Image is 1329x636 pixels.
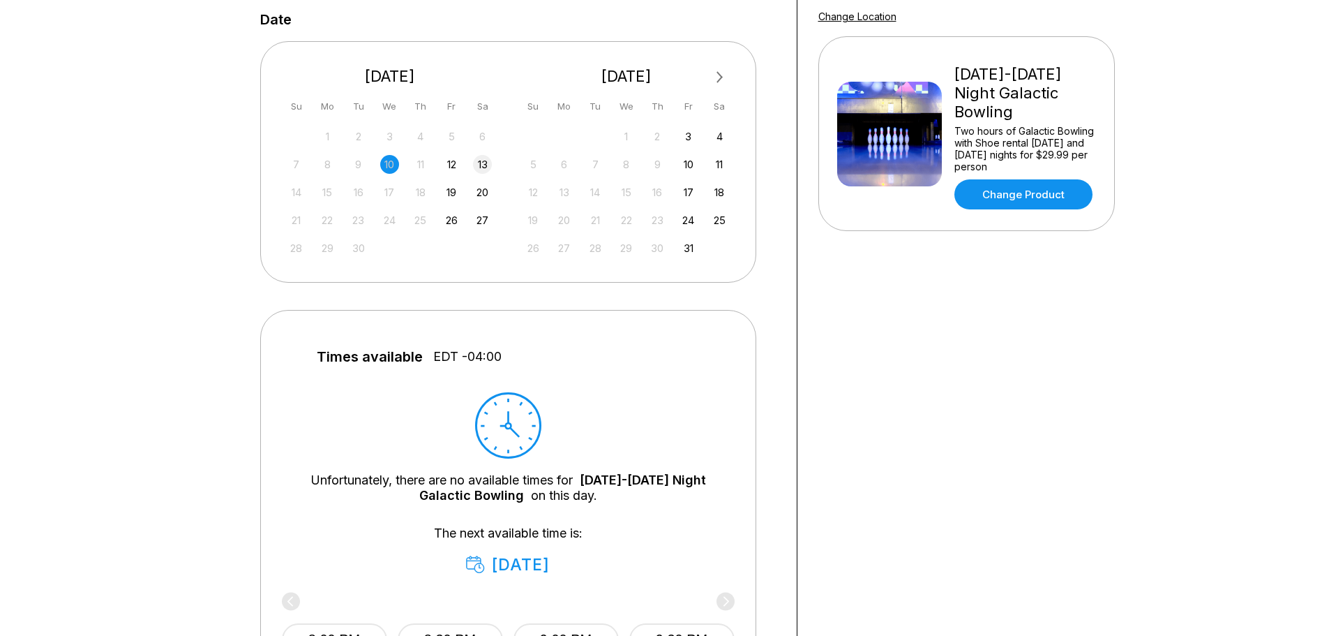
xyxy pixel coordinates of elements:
div: Not available Tuesday, September 16th, 2025 [349,183,368,202]
a: Change Location [818,10,896,22]
div: Not available Monday, September 29th, 2025 [318,239,337,258]
span: EDT -04:00 [433,349,502,364]
div: Not available Thursday, September 25th, 2025 [411,211,430,230]
div: Not available Monday, October 13th, 2025 [555,183,573,202]
div: Not available Tuesday, September 2nd, 2025 [349,127,368,146]
div: Not available Thursday, September 11th, 2025 [411,155,430,174]
div: We [617,97,636,116]
label: Date [260,12,292,27]
div: Not available Monday, September 15th, 2025 [318,183,337,202]
div: Not available Wednesday, October 15th, 2025 [617,183,636,202]
div: Choose Saturday, October 4th, 2025 [710,127,729,146]
div: Sa [473,97,492,116]
div: Not available Tuesday, September 9th, 2025 [349,155,368,174]
div: Choose Saturday, October 11th, 2025 [710,155,729,174]
a: [DATE]-[DATE] Night Galactic Bowling [419,473,706,503]
div: Choose Friday, September 19th, 2025 [442,183,461,202]
div: Not available Sunday, October 5th, 2025 [524,155,543,174]
div: Th [648,97,667,116]
div: Su [524,97,543,116]
div: Fr [679,97,698,116]
div: Not available Tuesday, October 21st, 2025 [586,211,605,230]
div: Not available Monday, October 27th, 2025 [555,239,573,258]
div: Not available Thursday, October 30th, 2025 [648,239,667,258]
div: Not available Sunday, October 12th, 2025 [524,183,543,202]
div: Not available Monday, September 8th, 2025 [318,155,337,174]
div: Not available Monday, September 22nd, 2025 [318,211,337,230]
div: Mo [318,97,337,116]
div: Not available Sunday, September 21st, 2025 [287,211,306,230]
div: [DATE] [518,67,735,86]
div: Not available Monday, October 20th, 2025 [555,211,573,230]
div: Sa [710,97,729,116]
div: Not available Sunday, September 14th, 2025 [287,183,306,202]
button: Next Month [709,66,731,89]
div: Not available Sunday, September 28th, 2025 [287,239,306,258]
div: Fr [442,97,461,116]
img: Friday-Saturday Night Galactic Bowling [837,82,942,186]
div: Su [287,97,306,116]
div: Not available Thursday, October 16th, 2025 [648,183,667,202]
div: Not available Tuesday, October 28th, 2025 [586,239,605,258]
div: Not available Thursday, October 9th, 2025 [648,155,667,174]
div: month 2025-09 [285,126,495,258]
div: Choose Friday, October 31st, 2025 [679,239,698,258]
div: Not available Thursday, October 2nd, 2025 [648,127,667,146]
div: Choose Saturday, September 20th, 2025 [473,183,492,202]
div: Not available Thursday, September 4th, 2025 [411,127,430,146]
div: Tu [349,97,368,116]
div: Choose Friday, October 10th, 2025 [679,155,698,174]
div: Not available Wednesday, September 17th, 2025 [380,183,399,202]
div: Mo [555,97,573,116]
div: Not available Tuesday, September 23rd, 2025 [349,211,368,230]
div: Th [411,97,430,116]
div: Not available Wednesday, October 8th, 2025 [617,155,636,174]
div: Not available Wednesday, September 24th, 2025 [380,211,399,230]
div: Not available Sunday, October 26th, 2025 [524,239,543,258]
div: Not available Monday, October 6th, 2025 [555,155,573,174]
div: Not available Tuesday, October 14th, 2025 [586,183,605,202]
div: Choose Saturday, October 18th, 2025 [710,183,729,202]
div: Not available Wednesday, October 29th, 2025 [617,239,636,258]
div: Choose Saturday, September 13th, 2025 [473,155,492,174]
div: Two hours of Galactic Bowling with Shoe rental [DATE] and [DATE] nights for $29.99 per person [954,125,1096,172]
div: The next available time is: [303,526,714,575]
div: Choose Saturday, October 25th, 2025 [710,211,729,230]
div: Not available Friday, September 5th, 2025 [442,127,461,146]
div: Not available Thursday, September 18th, 2025 [411,183,430,202]
div: Not available Wednesday, September 10th, 2025 [380,155,399,174]
a: Change Product [954,179,1093,209]
div: Not available Sunday, October 19th, 2025 [524,211,543,230]
div: Choose Friday, October 17th, 2025 [679,183,698,202]
span: Times available [317,349,423,364]
div: [DATE]-[DATE] Night Galactic Bowling [954,65,1096,121]
div: Not available Wednesday, October 22nd, 2025 [617,211,636,230]
div: Not available Tuesday, October 7th, 2025 [586,155,605,174]
div: Not available Monday, September 1st, 2025 [318,127,337,146]
div: month 2025-10 [522,126,731,258]
div: We [380,97,399,116]
div: Not available Thursday, October 23rd, 2025 [648,211,667,230]
div: Choose Saturday, September 27th, 2025 [473,211,492,230]
div: [DATE] [466,555,550,575]
div: Choose Friday, September 26th, 2025 [442,211,461,230]
div: Not available Saturday, September 6th, 2025 [473,127,492,146]
div: Tu [586,97,605,116]
div: Choose Friday, October 24th, 2025 [679,211,698,230]
div: [DATE] [282,67,498,86]
div: Not available Tuesday, September 30th, 2025 [349,239,368,258]
div: Not available Wednesday, September 3rd, 2025 [380,127,399,146]
div: Not available Sunday, September 7th, 2025 [287,155,306,174]
div: Choose Friday, September 12th, 2025 [442,155,461,174]
div: Choose Friday, October 3rd, 2025 [679,127,698,146]
div: Unfortunately, there are no available times for on this day. [303,473,714,503]
div: Not available Wednesday, October 1st, 2025 [617,127,636,146]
